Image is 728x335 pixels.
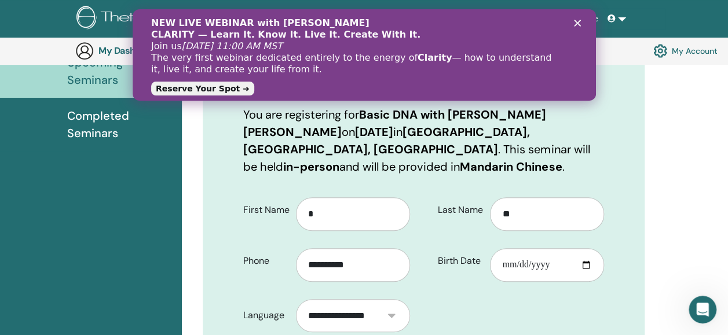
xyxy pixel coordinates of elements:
img: logo.png [76,6,215,32]
a: Certification [390,8,448,30]
a: Store [572,8,603,30]
h3: My Dashboard [98,45,214,56]
a: Resources [521,8,572,30]
b: [GEOGRAPHIC_DATA], [GEOGRAPHIC_DATA], [GEOGRAPHIC_DATA] [243,124,530,157]
div: Close [441,10,453,17]
img: cog.svg [653,41,667,61]
b: Basic DNA with [PERSON_NAME] [PERSON_NAME] [243,107,546,139]
span: Upcoming Seminars [67,54,167,89]
b: [DATE] [355,124,393,139]
label: First Name [235,199,296,221]
a: Courses & Seminars [299,8,390,30]
iframe: Intercom live chat [689,296,716,323]
a: Success Stories [449,8,521,30]
img: generic-user-icon.jpg [75,42,94,60]
label: Birth Date [429,250,491,272]
label: Phone [235,250,296,272]
label: Language [235,304,296,326]
iframe: Intercom live chat banner [133,9,596,101]
a: My Account [653,41,718,61]
b: Mandarin Chinese [460,159,562,174]
label: Last Name [429,199,491,221]
a: Reserve Your Spot ➜ [19,72,122,86]
b: in-person [283,159,339,174]
b: Clarity [285,43,319,54]
p: You are registering for on in . This seminar will be held and will be provided in . [243,106,604,175]
span: Completed Seminars [67,107,173,142]
a: About [265,8,298,30]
